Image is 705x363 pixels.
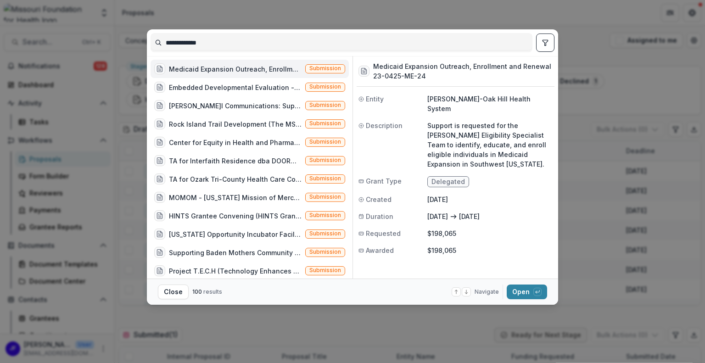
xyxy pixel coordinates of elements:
[309,230,341,237] span: Submission
[427,246,553,255] p: $198,065
[309,249,341,255] span: Submission
[192,288,202,295] span: 100
[366,176,402,186] span: Grant Type
[169,229,302,239] div: [US_STATE] Opportunity Incubator Facilitation (Openfields proposes to help plan and facilitate th...
[366,121,403,130] span: Description
[366,229,401,238] span: Requested
[427,229,553,238] p: $198,065
[169,83,302,92] div: Embedded Developmental Evaluation - Years 2 & 3 (The key objectives of the proposed contract will...
[309,267,341,274] span: Submission
[169,248,302,257] div: Supporting Baden Mothers Community Initiative (Living with Purpose would like to launch the Suppo...
[309,157,341,163] span: Submission
[427,212,448,221] p: [DATE]
[309,84,341,90] span: Submission
[169,266,302,276] div: Project T.E.C.H (Technology Enhances Community Health) (Project T.E.C.H (Technology Enhances Comm...
[366,195,392,204] span: Created
[169,193,302,202] div: MOMOM - [US_STATE] Mission of Mercy (2-day free dental clinic for those who cannot afford care or...
[536,34,554,52] button: toggle filters
[475,288,499,296] span: Navigate
[459,212,480,221] p: [DATE]
[203,288,222,295] span: results
[169,138,302,147] div: Center for Equity in Health and Pharmacy Careers (This project will create a pipeline to increase...
[169,174,302,184] div: TA for Ozark Tri-County Health Care Consortium d/b/a ACCESS Family Care (MoCAP technical assistan...
[309,120,341,127] span: Submission
[373,71,551,81] h3: 23-0425-ME-24
[169,64,302,74] div: Medicaid Expansion Outreach, Enrollment and Renewal (Support is requested for the [PERSON_NAME] E...
[309,139,341,145] span: Submission
[169,119,302,129] div: Rock Island Trail Development (The MSPF's seeks to raise funds for the Rock Island Trail State Pa...
[169,101,302,111] div: [PERSON_NAME]l Communications: Support will be provided to Legal Aid of [GEOGRAPHIC_DATA][US_STAT...
[427,195,553,204] p: [DATE]
[366,246,394,255] span: Awarded
[309,175,341,182] span: Submission
[309,65,341,72] span: Submission
[427,121,553,169] p: Support is requested for the [PERSON_NAME] Eligibility Specialist Team to identify, educate, and ...
[373,61,551,71] h3: Medicaid Expansion Outreach, Enrollment and Renewal
[169,211,302,221] div: HINTS Grantee Convening (HINTS Grantee Convening [DATE] - [DATE])
[431,178,465,186] span: Delegated
[366,94,384,104] span: Entity
[507,285,547,299] button: Open
[427,94,553,113] p: [PERSON_NAME]-Oak Hill Health System
[366,212,393,221] span: Duration
[169,156,302,166] div: TA for Interfaith Residence dba DOORWAYS (MoCAP technical assistance for Interfaith Residence dba...
[158,285,189,299] button: Close
[309,102,341,108] span: Submission
[309,212,341,218] span: Submission
[309,194,341,200] span: Submission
